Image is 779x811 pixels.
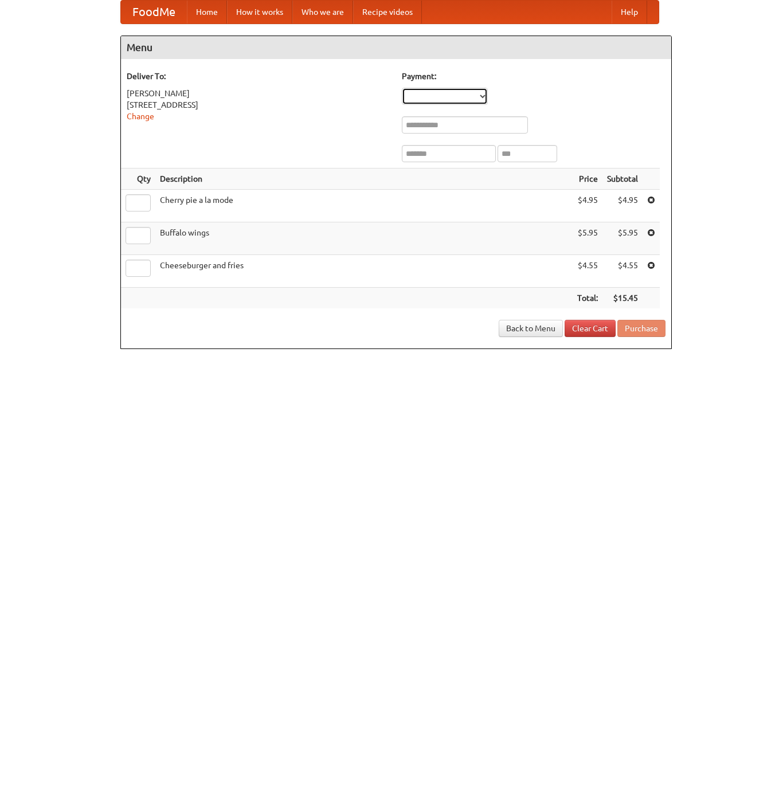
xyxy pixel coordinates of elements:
[602,190,643,222] td: $4.95
[127,70,390,82] h5: Deliver To:
[573,190,602,222] td: $4.95
[155,190,573,222] td: Cherry pie a la mode
[121,36,671,59] h4: Menu
[499,320,563,337] a: Back to Menu
[573,222,602,255] td: $5.95
[227,1,292,23] a: How it works
[565,320,616,337] a: Clear Cart
[127,88,390,99] div: [PERSON_NAME]
[155,169,573,190] th: Description
[155,222,573,255] td: Buffalo wings
[155,255,573,288] td: Cheeseburger and fries
[187,1,227,23] a: Home
[573,255,602,288] td: $4.55
[573,288,602,309] th: Total:
[121,1,187,23] a: FoodMe
[602,222,643,255] td: $5.95
[402,70,666,82] h5: Payment:
[602,288,643,309] th: $15.45
[602,169,643,190] th: Subtotal
[121,169,155,190] th: Qty
[127,112,154,121] a: Change
[573,169,602,190] th: Price
[292,1,353,23] a: Who we are
[602,255,643,288] td: $4.55
[353,1,422,23] a: Recipe videos
[127,99,390,111] div: [STREET_ADDRESS]
[617,320,666,337] button: Purchase
[612,1,647,23] a: Help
